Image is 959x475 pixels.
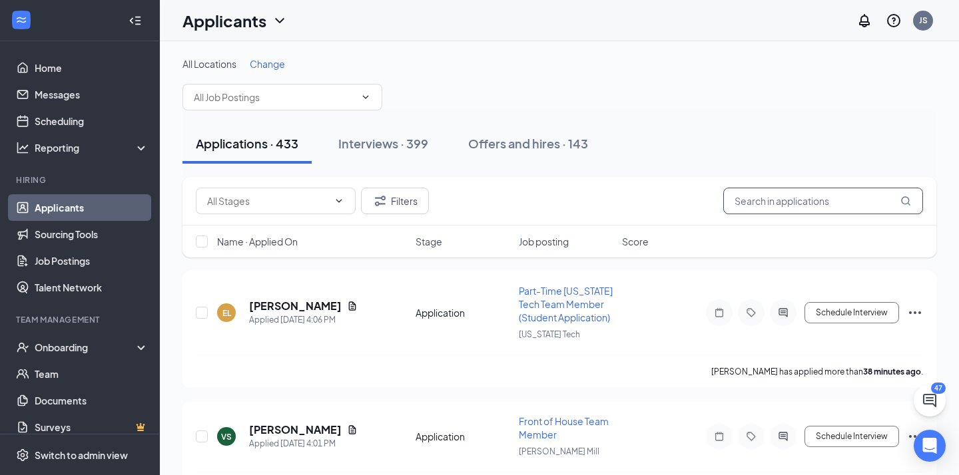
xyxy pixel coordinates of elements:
a: Talent Network [35,274,149,301]
svg: ActiveChat [775,307,791,318]
input: Search in applications [723,188,923,214]
input: All Job Postings [194,90,355,104]
svg: Document [347,424,358,435]
svg: QuestionInfo [886,13,902,29]
div: 47 [931,383,946,394]
span: Job posting [519,235,569,248]
a: Home [35,55,149,81]
svg: ChevronDown [334,196,344,206]
div: EL [222,307,231,319]
svg: ChevronDown [360,92,371,102]
svg: WorkstreamLogo [15,13,28,27]
button: Schedule Interview [804,426,899,447]
svg: Collapse [129,14,142,27]
p: [PERSON_NAME] has applied more than . [711,366,923,377]
div: JS [919,15,928,26]
input: All Stages [207,194,328,208]
h5: [PERSON_NAME] [249,422,342,437]
div: Interviews · 399 [338,135,428,152]
svg: ChevronDown [272,13,288,29]
div: Switch to admin view [35,448,128,462]
a: Sourcing Tools [35,221,149,247]
svg: Analysis [16,141,29,154]
a: Messages [35,81,149,108]
div: Application [416,430,511,443]
a: Scheduling [35,108,149,134]
svg: MagnifyingGlass [900,196,911,206]
svg: UserCheck [16,341,29,354]
div: VS [221,431,232,442]
span: [US_STATE] Tech [519,329,580,339]
button: Filter Filters [361,188,429,214]
div: Applied [DATE] 4:01 PM [249,437,358,450]
svg: Notifications [856,13,872,29]
span: All Locations [182,58,236,70]
div: Onboarding [35,341,137,354]
a: Documents [35,387,149,414]
svg: Tag [743,431,759,442]
svg: ChatActive [922,393,938,408]
div: Team Management [16,314,146,325]
span: Change [250,58,285,70]
button: Schedule Interview [804,302,899,323]
a: Applicants [35,194,149,221]
div: Application [416,306,511,319]
span: Part-Time [US_STATE] Tech Team Member (Student Application) [519,285,613,323]
span: Name · Applied On [217,235,298,248]
a: Team [35,361,149,387]
svg: Settings [16,448,29,462]
b: 38 minutes ago [863,367,921,377]
svg: Tag [743,307,759,318]
div: Open Intercom Messenger [914,430,946,462]
span: Score [622,235,649,248]
h1: Applicants [182,9,266,32]
div: Applied [DATE] 4:06 PM [249,313,358,327]
div: Offers and hires · 143 [468,135,588,152]
svg: ActiveChat [775,431,791,442]
a: Job Postings [35,247,149,274]
h5: [PERSON_NAME] [249,299,342,313]
svg: Document [347,301,358,311]
div: Hiring [16,174,146,186]
svg: Note [711,307,727,318]
a: SurveysCrown [35,414,149,440]
span: Front of House Team Member [519,415,609,440]
svg: Filter [372,193,388,209]
svg: Note [711,431,727,442]
button: ChatActive [914,385,946,416]
svg: Ellipses [907,305,923,321]
span: [PERSON_NAME] Mill [519,446,599,456]
svg: Ellipses [907,428,923,444]
div: Applications · 433 [196,135,298,152]
div: Reporting [35,141,149,154]
span: Stage [416,235,442,248]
